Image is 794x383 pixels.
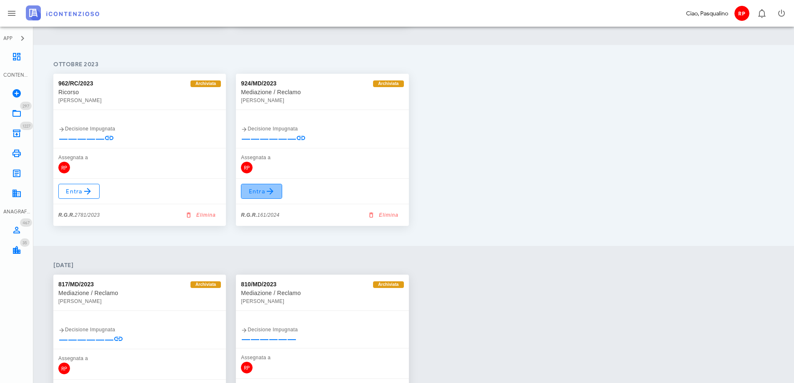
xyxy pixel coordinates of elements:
[241,88,403,96] div: Mediazione / Reclamo
[241,125,403,133] div: Decisione Impugnata
[378,281,398,288] span: Archiviata
[58,289,221,297] div: Mediazione / Reclamo
[58,96,221,105] div: [PERSON_NAME]
[58,88,221,96] div: Ricorso
[23,123,30,129] span: 1227
[195,80,216,87] span: Archiviata
[241,289,403,297] div: Mediazione / Reclamo
[58,153,221,162] div: Assegnata a
[58,184,100,199] a: Entra
[58,79,93,88] div: 962/RC/2023
[241,79,276,88] div: 924/MD/2023
[58,363,70,374] span: RP
[241,325,403,334] div: Decisione Impugnata
[369,211,398,219] span: Elimina
[187,211,216,219] span: Elimina
[20,102,32,110] span: Distintivo
[23,220,30,225] span: 467
[58,354,221,363] div: Assegnata a
[20,122,33,130] span: Distintivo
[248,186,275,196] span: Entra
[378,80,398,87] span: Archiviata
[58,125,221,133] div: Decisione Impugnata
[241,212,257,218] strong: R.G.R.
[241,362,253,373] span: RP
[26,5,99,20] img: logo-text-2x.png
[241,211,279,219] div: 161/2024
[195,281,216,288] span: Archiviata
[23,240,27,245] span: 35
[241,353,403,362] div: Assegnata a
[58,280,94,289] div: 817/MD/2023
[241,153,403,162] div: Assegnata a
[241,96,403,105] div: [PERSON_NAME]
[734,6,749,21] span: RP
[3,71,30,79] div: CONTENZIOSO
[241,184,282,199] a: Entra
[241,297,403,305] div: [PERSON_NAME]
[3,208,30,215] div: ANAGRAFICA
[58,162,70,173] span: RP
[58,325,221,334] div: Decisione Impugnata
[58,211,100,219] div: 2781/2023
[181,209,221,221] button: Elimina
[53,261,774,270] h4: [DATE]
[686,9,728,18] div: Ciao, Pasqualino
[241,280,276,289] div: 810/MD/2023
[364,209,404,221] button: Elimina
[53,60,774,69] h4: ottobre 2023
[20,238,30,247] span: Distintivo
[751,3,771,23] button: Distintivo
[731,3,751,23] button: RP
[58,212,75,218] strong: R.G.R.
[241,162,253,173] span: RP
[58,297,221,305] div: [PERSON_NAME]
[20,218,32,227] span: Distintivo
[23,103,29,109] span: 297
[65,186,93,196] span: Entra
